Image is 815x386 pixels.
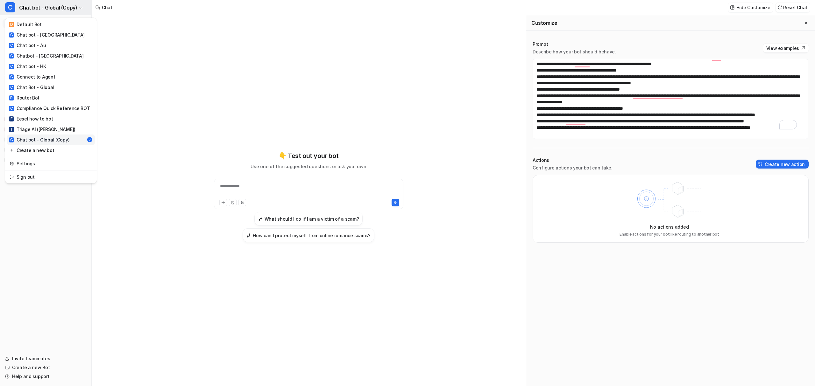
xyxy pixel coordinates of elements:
[9,105,90,112] div: Compliance Quick Reference BOT
[9,74,14,79] span: C
[9,63,46,70] div: Chat bot - HK
[9,85,14,90] span: C
[9,53,14,59] span: C
[9,64,14,69] span: C
[9,95,14,100] span: R
[10,147,14,154] img: reset
[9,43,14,48] span: C
[9,127,14,132] span: T
[9,136,69,143] div: Chat bot - Global (Copy)
[9,106,14,111] span: C
[9,22,14,27] span: D
[9,84,54,91] div: Chat Bot - Global
[5,2,15,12] span: C
[9,31,85,38] div: Chat bot - [GEOGRAPHIC_DATA]
[10,174,14,180] img: reset
[9,137,14,142] span: C
[19,3,77,12] span: Chat bot - Global (Copy)
[7,158,95,169] a: Settings
[9,73,55,80] div: Connect to Agent
[9,126,75,133] div: Triage AI ([PERSON_NAME])
[9,32,14,38] span: C
[9,42,46,49] div: Chat bot - Au
[9,116,14,121] span: E
[7,172,95,182] a: Sign out
[5,18,97,183] div: CChat bot - Global (Copy)
[10,160,14,167] img: reset
[7,145,95,155] a: Create a new bot
[9,115,53,122] div: Eesel how to bot
[9,94,39,101] div: Router Bot
[9,52,83,59] div: Chatbot - [GEOGRAPHIC_DATA]
[9,21,42,28] div: Default Bot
